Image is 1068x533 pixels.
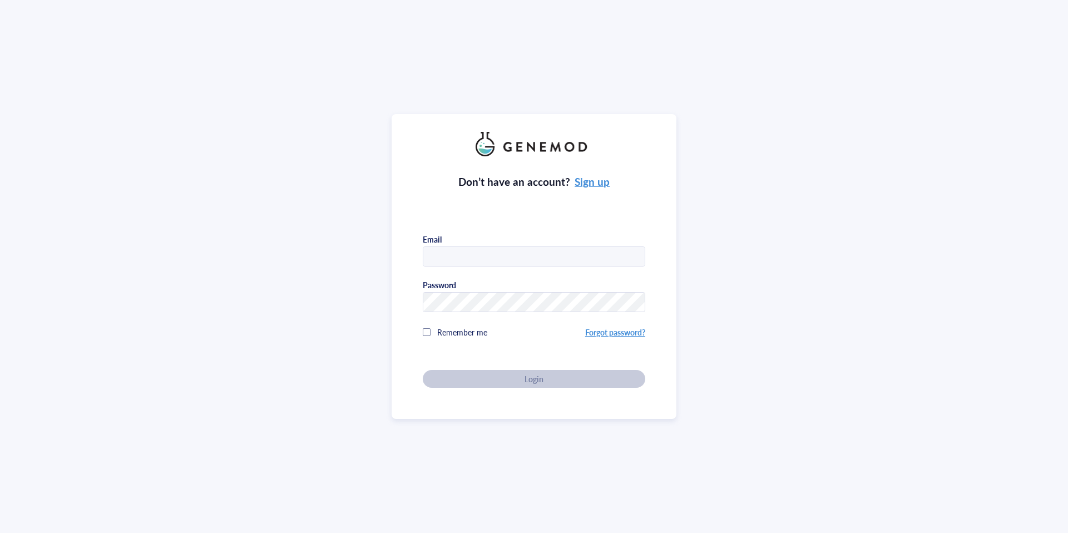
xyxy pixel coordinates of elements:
a: Forgot password? [585,327,645,338]
div: Don’t have an account? [458,174,610,190]
img: genemod_logo_light-BcqUzbGq.png [476,132,592,156]
span: Remember me [437,327,487,338]
div: Password [423,280,456,290]
a: Sign up [575,174,610,189]
div: Email [423,234,442,244]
